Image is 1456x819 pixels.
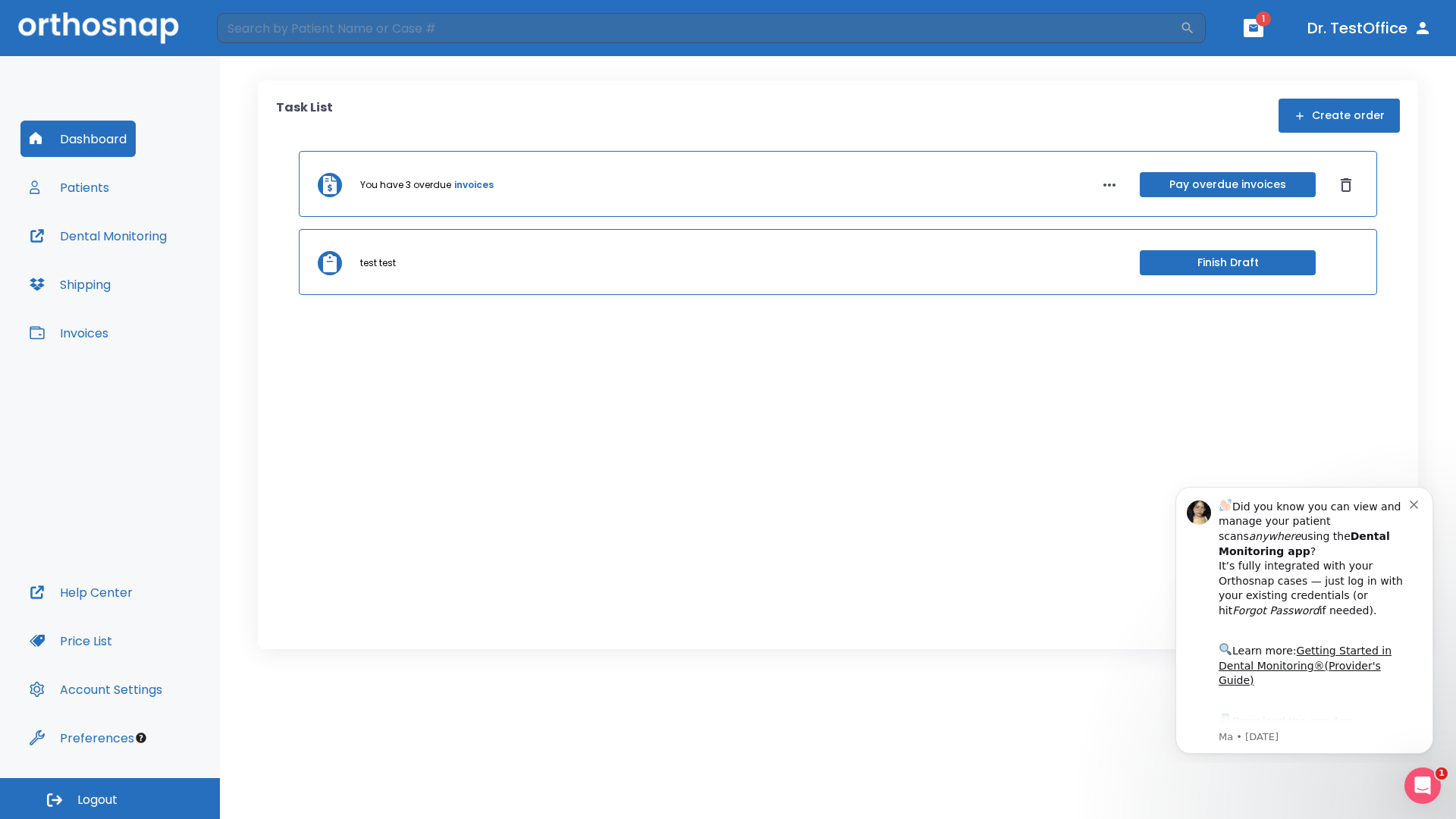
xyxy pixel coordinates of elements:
[20,671,171,708] button: Account Settings
[1404,767,1441,804] iframe: Intercom live chat
[1436,767,1448,780] span: 1
[20,623,121,659] button: Price List
[1153,473,1456,763] iframe: Intercom notifications message
[360,256,396,270] p: test test
[66,238,257,315] div: Download the app: | ​ Let us know if you need help getting started!
[1301,14,1438,42] button: Dr. TestOffice
[1256,11,1271,27] span: 1
[66,242,201,269] a: App Store
[134,731,148,745] div: Tooltip anchor
[20,315,118,351] button: Invoices
[1334,173,1358,197] button: Dismiss
[360,178,451,192] p: You have 3 overdue
[1279,99,1400,133] button: Create order
[20,121,136,157] button: Dashboard
[66,257,257,271] p: Message from Ma, sent 7w ago
[257,24,269,36] button: Dismiss notification
[20,218,176,254] button: Dental Monitoring
[20,169,118,206] button: Patients
[454,178,494,192] a: invoices
[77,792,118,808] span: Logout
[18,12,179,43] img: Orthosnap
[217,13,1180,43] input: Search by Patient Name or Case #
[1140,250,1316,275] button: Finish Draft
[20,720,143,756] button: Preferences
[276,99,333,133] p: Task List
[20,574,142,610] button: Help Center
[20,266,120,303] button: Shipping
[1140,172,1316,197] button: Pay overdue invoices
